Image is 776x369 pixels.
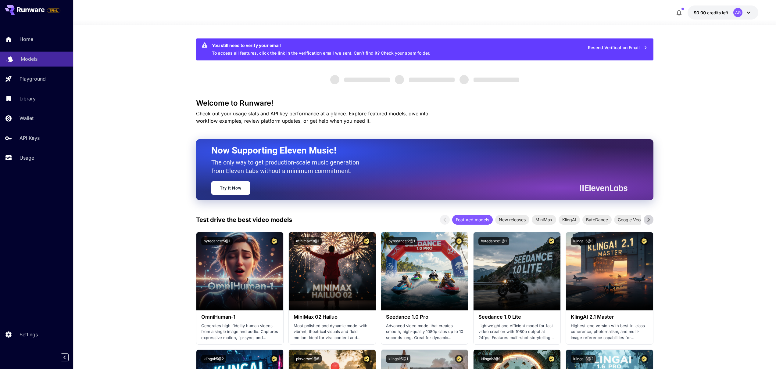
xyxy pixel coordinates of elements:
[559,215,580,225] div: KlingAI
[201,237,233,245] button: bytedance:5@1
[20,331,38,338] p: Settings
[571,323,648,341] p: Highest-end version with best-in-class coherence, photorealism, and multi-image reference capabil...
[614,215,644,225] div: Google Veo
[386,355,410,363] button: klingai:5@1
[196,99,653,107] h3: Welcome to Runware!
[532,215,556,225] div: MiniMax
[571,237,596,245] button: klingai:5@3
[294,323,371,341] p: Most polished and dynamic model with vibrant, theatrical visuals and fluid motion. Ideal for vira...
[21,55,38,63] p: Models
[455,237,463,245] button: Certified Model – Vetted for best performance and includes a commercial license.
[452,215,493,225] div: Featured models
[211,181,250,195] a: Try It Now
[201,323,278,341] p: Generates high-fidelity human videos from a single image and audio. Captures expressive motion, l...
[20,154,34,161] p: Usage
[571,355,596,363] button: klingai:3@2
[211,158,364,175] p: The only way to get production-scale music generation from Eleven Labs without a minimum commitment.
[707,10,728,15] span: credits left
[585,42,651,54] button: Resend Verification Email
[582,215,612,225] div: ByteDance
[547,355,556,363] button: Certified Model – Vetted for best performance and includes a commercial license.
[547,237,556,245] button: Certified Model – Vetted for best performance and includes a commercial license.
[20,35,33,43] p: Home
[688,5,758,20] button: $0.00AG
[270,355,278,363] button: Certified Model – Vetted for best performance and includes a commercial license.
[694,10,707,15] span: $0.00
[694,9,728,16] div: $0.00
[455,355,463,363] button: Certified Model – Vetted for best performance and includes a commercial license.
[386,323,463,341] p: Advanced video model that creates smooth, high-quality 1080p clips up to 10 seconds long. Great f...
[386,314,463,320] h3: Seedance 1.0 Pro
[386,237,417,245] button: bytedance:2@1
[201,314,278,320] h3: OmniHuman‑1
[20,75,46,82] p: Playground
[733,8,742,17] div: AG
[61,353,69,361] button: Collapse sidebar
[201,355,226,363] button: klingai:5@2
[495,215,529,225] div: New releases
[474,232,560,310] img: alt
[65,352,73,363] div: Collapse sidebar
[47,7,60,14] span: Add your payment card to enable full platform functionality.
[363,237,371,245] button: Certified Model – Vetted for best performance and includes a commercial license.
[478,314,556,320] h3: Seedance 1.0 Lite
[640,355,648,363] button: Certified Model – Vetted for best performance and includes a commercial license.
[614,216,644,223] span: Google Veo
[640,237,648,245] button: Certified Model – Vetted for best performance and includes a commercial license.
[294,314,371,320] h3: MiniMax 02 Hailuo
[571,314,648,320] h3: KlingAI 2.1 Master
[212,40,430,59] div: To access all features, click the link in the verification email we sent. Can’t find it? Check yo...
[452,216,493,223] span: Featured models
[363,355,371,363] button: Certified Model – Vetted for best performance and includes a commercial license.
[478,237,509,245] button: bytedance:1@1
[20,134,40,142] p: API Keys
[289,232,376,310] img: alt
[478,323,556,341] p: Lightweight and efficient model for fast video creation with 1080p output at 24fps. Features mult...
[495,216,529,223] span: New releases
[294,237,322,245] button: minimax:3@1
[20,114,34,122] p: Wallet
[294,355,322,363] button: pixverse:1@5
[532,216,556,223] span: MiniMax
[559,216,580,223] span: KlingAI
[20,95,36,102] p: Library
[211,145,623,156] h2: Now Supporting Eleven Music!
[381,232,468,310] img: alt
[196,110,428,124] span: Check out your usage stats and API key performance at a glance. Explore featured models, dive int...
[196,215,292,224] p: Test drive the best video models
[582,216,612,223] span: ByteDance
[212,42,430,49] div: You still need to verify your email
[196,232,283,310] img: alt
[566,232,653,310] img: alt
[270,237,278,245] button: Certified Model – Vetted for best performance and includes a commercial license.
[47,8,60,13] span: TRIAL
[478,355,503,363] button: klingai:3@1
